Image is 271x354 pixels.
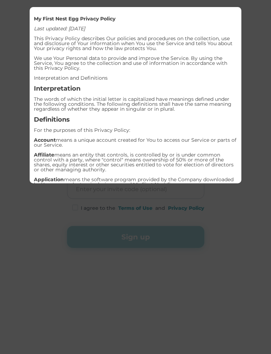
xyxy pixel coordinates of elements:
strong: My First Nest Egg Privacy Policy [34,16,115,22]
strong: Definitions [34,116,70,123]
strong: Affiliate [34,152,54,158]
strong: Account [34,137,56,143]
em: Last updated: [DATE] [34,25,85,32]
strong: Interpretation [34,85,80,92]
strong: Application [34,176,64,183]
